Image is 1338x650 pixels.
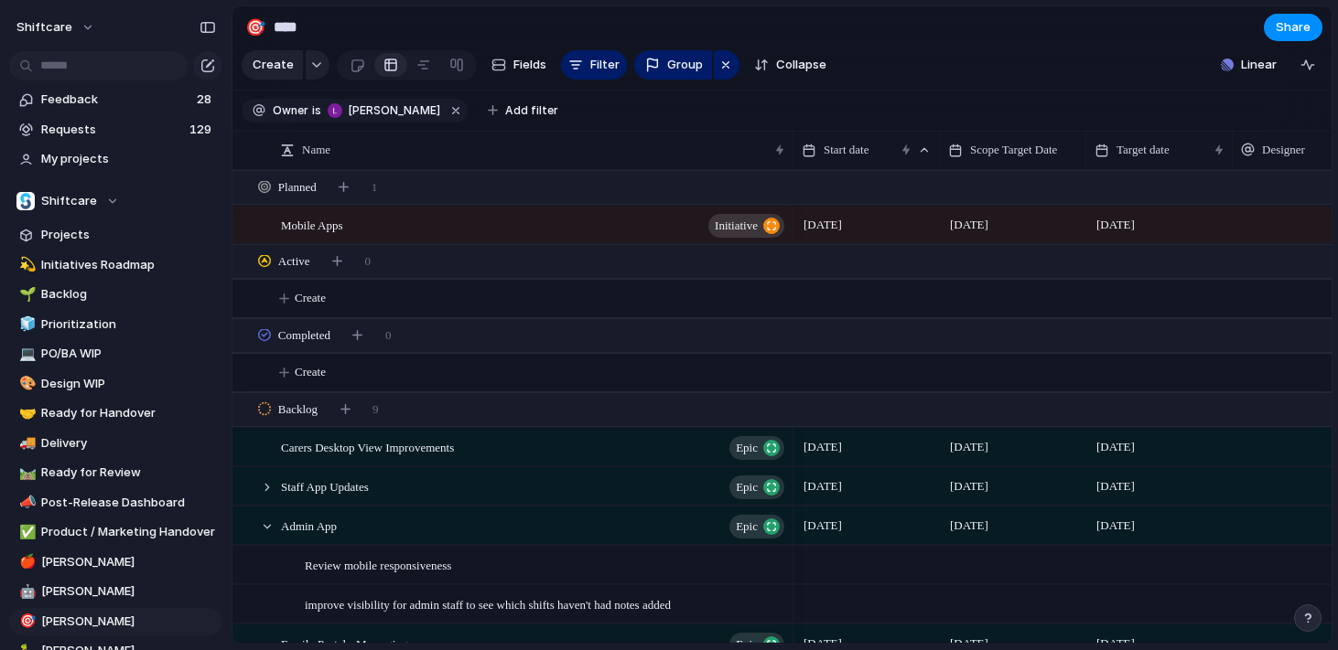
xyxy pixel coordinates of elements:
span: Epic [736,474,758,500]
span: Create [295,363,326,381]
span: Owner [273,102,308,119]
button: ✅ [16,523,35,541]
span: 129 [189,121,215,139]
button: Linear [1214,51,1284,79]
button: [PERSON_NAME] [323,101,444,121]
button: Collapse [747,50,834,80]
div: 🎨 [19,373,32,394]
button: 🎨 [16,375,35,393]
button: Shiftcare [9,187,222,215]
span: Prioritization [41,315,216,334]
span: Target date [1117,141,1170,159]
span: Share [1276,18,1311,37]
div: ✅ [19,522,32,543]
div: 📣Post-Release Dashboard [9,489,222,517]
div: 🛤️ [19,463,32,484]
span: Fields [513,56,546,74]
span: 28 [197,91,215,109]
a: 💫Initiatives Roadmap [9,251,222,279]
button: 💻 [16,345,35,363]
span: Design WIP [41,375,216,393]
a: Feedback28 [9,86,222,113]
span: [PERSON_NAME] [41,553,216,571]
button: Create [242,50,303,80]
a: 🌱Backlog [9,281,222,308]
span: [DATE] [799,214,847,236]
span: is [312,102,321,119]
span: Epic [736,514,758,539]
span: improve visibility for admin staff to see which shifts haven't had notes added [305,593,671,614]
span: My projects [41,150,216,168]
span: Add filter [505,102,558,119]
button: is [308,101,325,121]
span: 0 [365,252,372,271]
button: Epic [729,515,784,538]
span: Admin App [281,515,337,536]
a: 🤝Ready for Handover [9,400,222,427]
span: Ready for Review [41,464,216,482]
div: 🌱 [19,284,32,305]
span: Requests [41,121,184,139]
div: 🚚Delivery [9,430,222,457]
span: Feedback [41,91,191,109]
button: Add filter [477,98,569,123]
span: Mobile Apps [281,214,343,235]
span: initiative [715,213,758,239]
button: 💫 [16,256,35,274]
span: Designer [1262,141,1305,159]
span: [DATE] [799,475,847,497]
span: 1 [372,178,378,197]
a: Requests129 [9,116,222,144]
a: 🎯[PERSON_NAME] [9,608,222,635]
span: [DATE] [945,214,993,236]
span: [DATE] [1092,515,1139,537]
a: 🛤️Ready for Review [9,459,222,486]
button: 🛤️ [16,464,35,482]
button: 🎯 [16,613,35,631]
button: 🤖 [16,582,35,601]
a: 🎨Design WIP [9,370,222,398]
button: 📣 [16,494,35,512]
span: Staff App Updates [281,475,369,496]
span: [DATE] [1092,436,1139,458]
div: 💻 [19,344,32,365]
span: Filter [590,56,620,74]
div: 📣 [19,492,32,513]
span: Scope Target Date [970,141,1057,159]
span: Collapse [776,56,826,74]
a: ✅Product / Marketing Handover [9,518,222,546]
span: Create [295,289,326,307]
div: 🤝 [19,403,32,424]
button: 🤝 [16,404,35,422]
button: 🧊 [16,315,35,334]
span: [PERSON_NAME] [41,582,216,601]
span: PO/BA WIP [41,345,216,363]
button: Epic [729,436,784,460]
a: 🧊Prioritization [9,311,222,338]
span: Planned [278,178,317,197]
span: [DATE] [799,436,847,458]
a: 🤖[PERSON_NAME] [9,578,222,605]
a: 🍎[PERSON_NAME] [9,549,222,576]
span: Start date [824,141,869,159]
span: [DATE] [945,475,993,497]
span: Product / Marketing Handover [41,523,216,541]
button: initiative [708,214,784,238]
div: 💫 [19,254,32,275]
span: Linear [1241,56,1277,74]
span: Review mobile responsiveness [305,554,451,575]
span: Epic [736,435,758,461]
button: Group [634,50,712,80]
span: Completed [278,326,330,345]
button: Epic [729,475,784,499]
span: [DATE] [1092,475,1139,497]
span: [DATE] [945,515,993,537]
span: Name [302,141,330,159]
